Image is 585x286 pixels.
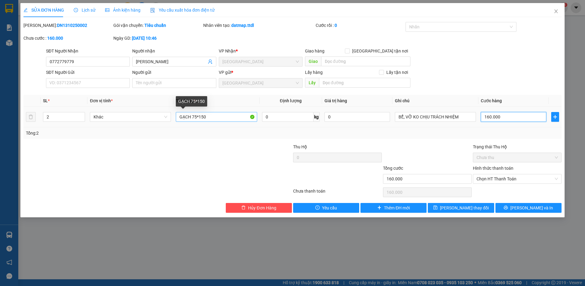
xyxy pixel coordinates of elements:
[321,56,410,66] input: Dọc đường
[384,205,410,211] span: Thêm ĐH mới
[314,112,320,122] span: kg
[46,48,130,54] div: SĐT Người Nhận
[144,23,166,28] b: Tiêu chuẩn
[74,8,78,12] span: clock-circle
[70,40,79,46] span: CC :
[132,69,216,76] div: Người gửi
[477,174,558,183] span: Chọn HT Thanh Toán
[150,8,214,13] span: Yêu cầu xuất hóa đơn điện tử
[316,22,404,29] div: Cước rồi :
[23,8,28,12] span: edit
[377,205,381,210] span: plus
[495,203,562,213] button: printer[PERSON_NAME] và In
[23,35,112,42] div: Chưa cước :
[219,69,303,76] div: VP gửi
[551,112,559,122] button: plus
[71,19,133,26] div: [PERSON_NAME]
[293,144,307,149] span: Thu Hộ
[473,143,562,150] div: Trạng thái Thu Hộ
[280,98,302,103] span: Định lượng
[315,205,320,210] span: exclamation-circle
[231,23,254,28] b: datmap.ttdl
[350,48,410,54] span: [GEOGRAPHIC_DATA] tận nơi
[335,23,337,28] b: 0
[433,205,438,210] span: save
[383,166,403,171] span: Tổng cước
[132,36,157,41] b: [DATE] 10:46
[219,49,236,53] span: VP Nhận
[203,22,314,29] div: Nhân viên tạo:
[113,35,202,42] div: Ngày GD:
[23,8,64,13] span: SỬA ĐƠN HÀNG
[5,5,67,19] div: [GEOGRAPHIC_DATA]
[176,112,257,122] input: VD: Bàn, Ghế
[384,69,410,76] span: Lấy tận nơi
[222,78,299,88] span: Đà Nẵng
[241,205,246,210] span: delete
[132,48,216,54] div: Người nhận
[360,203,427,213] button: plusThêm ĐH mới
[551,114,559,119] span: plus
[222,57,299,66] span: Đà Lạt
[46,69,130,76] div: SĐT Người Gửi
[150,8,155,13] img: icon
[481,98,502,103] span: Cước hàng
[510,205,553,211] span: [PERSON_NAME] và In
[105,8,140,13] span: Ảnh kiện hàng
[74,8,95,13] span: Lịch sử
[324,98,347,103] span: Giá trị hàng
[319,78,410,88] input: Dọc đường
[71,26,133,35] div: 0772779779
[5,5,15,12] span: Gửi:
[504,205,508,210] span: printer
[292,188,382,198] div: Chưa thanh toán
[105,8,109,12] span: picture
[477,153,558,162] span: Chưa thu
[554,9,558,14] span: close
[548,3,565,20] button: Close
[305,56,321,66] span: Giao
[305,78,319,88] span: Lấy
[293,203,359,213] button: exclamation-circleYêu cầu
[70,38,134,47] div: 300.000
[176,96,207,107] div: GẠCH 75*150
[26,130,226,136] div: Tổng: 2
[47,36,63,41] b: 160.000
[71,5,86,12] span: Nhận:
[322,205,337,211] span: Yêu cầu
[43,98,48,103] span: SL
[23,22,112,29] div: [PERSON_NAME]:
[57,23,87,28] b: DN1310250002
[208,59,213,64] span: user-add
[248,205,276,211] span: Hủy Đơn Hàng
[395,112,476,122] input: Ghi Chú
[71,5,133,19] div: [GEOGRAPHIC_DATA]
[305,49,324,53] span: Giao hàng
[226,203,292,213] button: deleteHủy Đơn Hàng
[26,112,36,122] button: delete
[440,205,489,211] span: [PERSON_NAME] thay đổi
[428,203,494,213] button: save[PERSON_NAME] thay đổi
[94,112,167,121] span: Khác
[90,98,113,103] span: Đơn vị tính
[473,166,513,171] label: Hình thức thanh toán
[113,22,202,29] div: Gói vận chuyển:
[392,95,478,107] th: Ghi chú
[305,70,323,75] span: Lấy hàng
